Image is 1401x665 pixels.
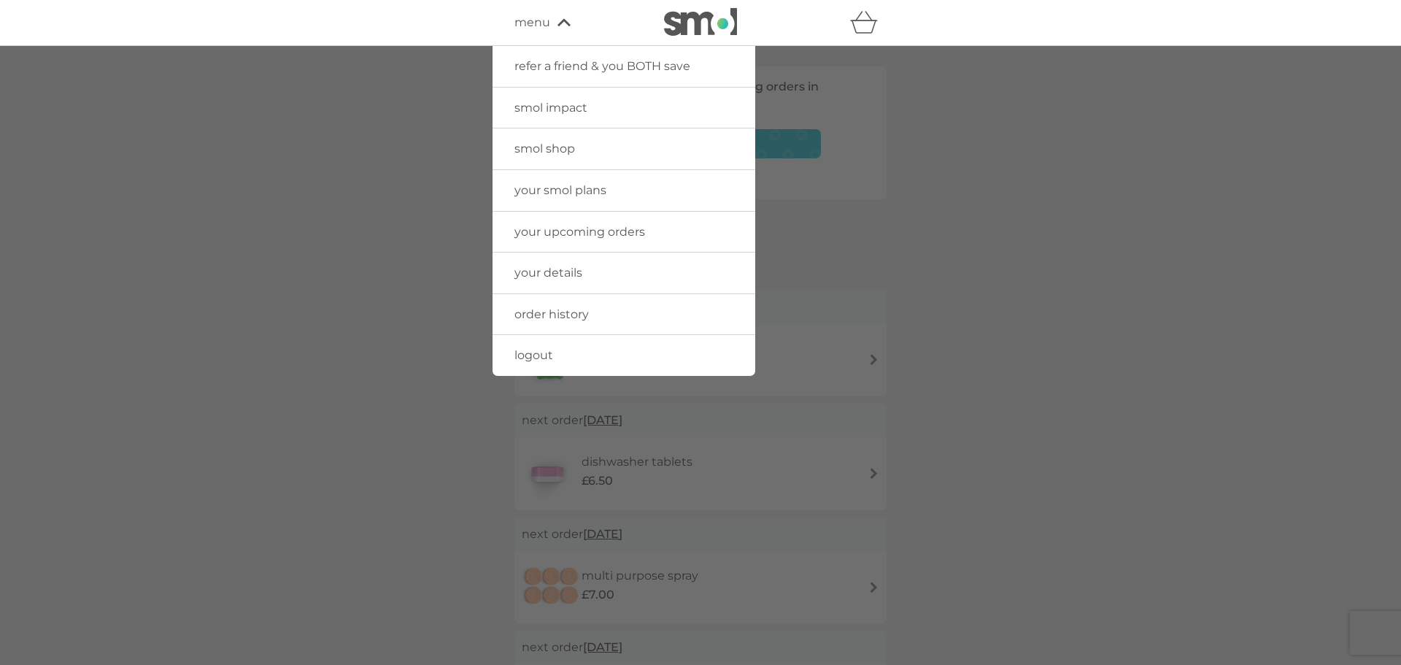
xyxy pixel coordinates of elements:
[514,101,587,115] span: smol impact
[850,8,887,37] div: basket
[514,348,553,362] span: logout
[493,46,755,87] a: refer a friend & you BOTH save
[514,59,690,73] span: refer a friend & you BOTH save
[493,128,755,169] a: smol shop
[514,183,606,197] span: your smol plans
[514,142,575,155] span: smol shop
[664,8,737,36] img: smol
[514,307,589,321] span: order history
[493,335,755,376] a: logout
[493,88,755,128] a: smol impact
[493,212,755,253] a: your upcoming orders
[514,13,550,32] span: menu
[493,253,755,293] a: your details
[514,225,645,239] span: your upcoming orders
[493,294,755,335] a: order history
[514,266,582,280] span: your details
[493,170,755,211] a: your smol plans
